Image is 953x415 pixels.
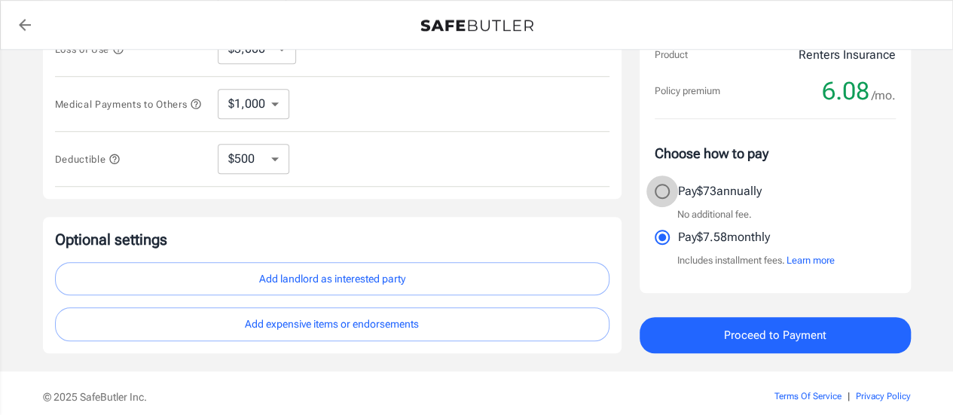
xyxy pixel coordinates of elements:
span: Medical Payments to Others [55,99,203,110]
button: Add landlord as interested party [55,262,609,296]
p: Pay $7.58 monthly [678,228,770,246]
a: Terms Of Service [774,391,842,401]
p: Optional settings [55,229,609,250]
span: Proceed to Payment [724,325,826,345]
img: Back to quotes [420,20,533,32]
button: Add expensive items or endorsements [55,307,609,341]
span: | [848,391,850,401]
span: /mo. [872,85,896,106]
p: © 2025 SafeButler Inc. [43,389,689,404]
p: Includes installment fees. [677,253,835,268]
button: Deductible [55,150,121,168]
span: Deductible [55,154,121,165]
button: Learn more [787,253,835,268]
a: back to quotes [10,10,40,40]
p: Pay $73 annually [678,182,762,200]
p: No additional fee. [677,207,752,222]
a: Privacy Policy [856,391,911,401]
p: Choose how to pay [655,143,896,163]
button: Proceed to Payment [640,317,911,353]
span: 6.08 [822,76,869,106]
p: Product [655,47,688,63]
p: Policy premium [655,84,720,99]
p: Renters Insurance [799,46,896,64]
button: Medical Payments to Others [55,95,203,113]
